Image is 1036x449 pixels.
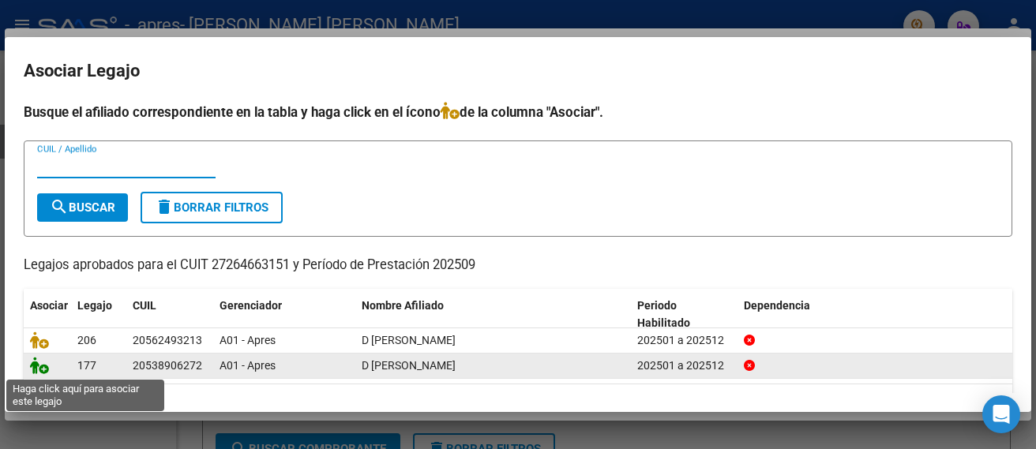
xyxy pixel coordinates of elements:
[77,334,96,346] span: 206
[37,193,128,222] button: Buscar
[637,357,731,375] div: 202501 a 202512
[50,197,69,216] mat-icon: search
[24,256,1012,275] p: Legajos aprobados para el CUIT 27264663151 y Período de Prestación 202509
[30,299,68,312] span: Asociar
[155,197,174,216] mat-icon: delete
[637,299,690,330] span: Periodo Habilitado
[126,289,213,341] datatable-header-cell: CUIL
[24,102,1012,122] h4: Busque el afiliado correspondiente en la tabla y haga click en el ícono de la columna "Asociar".
[355,289,631,341] datatable-header-cell: Nombre Afiliado
[738,289,1013,341] datatable-header-cell: Dependencia
[631,289,738,341] datatable-header-cell: Periodo Habilitado
[982,395,1020,433] div: Open Intercom Messenger
[220,299,282,312] span: Gerenciador
[213,289,355,341] datatable-header-cell: Gerenciador
[362,359,456,372] span: D AMBROSIO BRUNO JORGE
[141,192,283,223] button: Borrar Filtros
[77,299,112,312] span: Legajo
[133,299,156,312] span: CUIL
[155,200,268,215] span: Borrar Filtros
[362,334,456,346] span: D AMBROSIO DANTE ROQUE
[24,289,71,341] datatable-header-cell: Asociar
[24,384,1012,424] div: 2 registros
[362,299,444,312] span: Nombre Afiliado
[24,56,1012,86] h2: Asociar Legajo
[220,359,276,372] span: A01 - Apres
[50,200,115,215] span: Buscar
[637,331,731,350] div: 202501 a 202512
[71,289,126,341] datatable-header-cell: Legajo
[133,357,202,375] div: 20538906272
[133,331,202,350] div: 20562493213
[744,299,810,312] span: Dependencia
[77,359,96,372] span: 177
[220,334,276,346] span: A01 - Apres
